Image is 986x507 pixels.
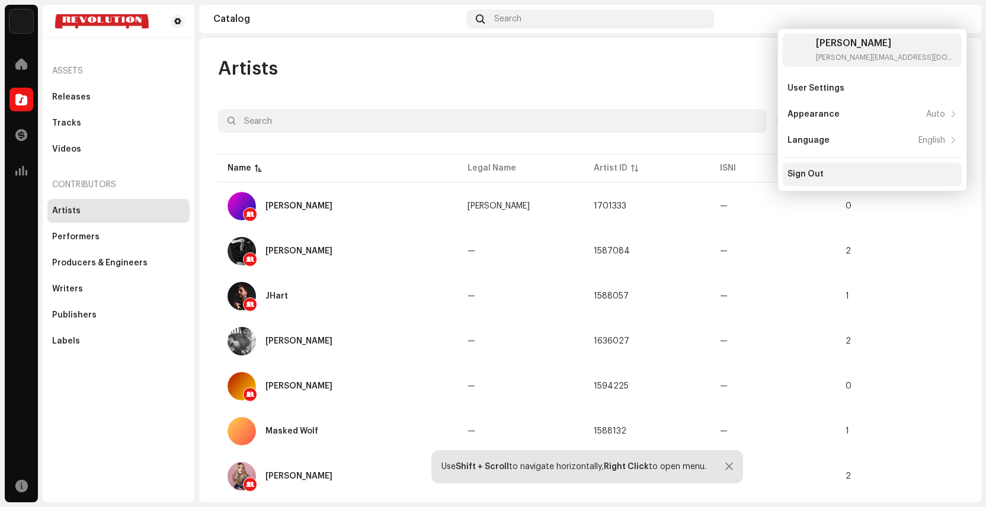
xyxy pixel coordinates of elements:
div: Performers [52,232,100,242]
img: a013001f-171c-4024-93b0-53ef15a726c4 [787,38,811,62]
div: Sign Out [787,169,824,179]
div: Language [787,136,830,145]
div: Labels [52,336,80,346]
img: 19f090fb-92f6-40c7-9583-0ba0ded5c30d [228,327,256,355]
img: f52070d3-8655-4d44-8895-822c84f9814d [228,237,256,265]
span: 2 [846,472,851,480]
input: Search [218,109,767,133]
div: Elliott Taylor [265,247,332,255]
div: Masked Wolf [265,427,318,435]
re-m-nav-item: Tracks [47,111,190,135]
span: Aubrie Sellers [468,202,530,210]
strong: Right Click [604,463,649,471]
div: Releases [52,92,91,102]
div: Catalog [213,14,462,24]
div: Appearance [787,110,840,119]
re-a-nav-header: Assets [47,57,190,85]
re-m-nav-item: Performers [47,225,190,249]
div: Johnny Dailey [265,337,332,345]
div: JHart [265,292,288,300]
div: User Settings [787,84,844,93]
div: Kendall Cudd [265,382,332,390]
span: 0 [846,382,851,390]
re-m-nav-item: Producers & Engineers [47,251,190,275]
div: Artists [52,206,81,216]
span: 1594225 [594,382,629,390]
div: Producers & Engineers [52,258,148,268]
span: 1636027 [594,337,629,345]
div: Aubrie Sellers [265,202,332,210]
re-m-nav-item: Releases [47,85,190,109]
img: acab2465-393a-471f-9647-fa4d43662784 [9,9,33,33]
div: Auto [926,110,945,119]
div: [PERSON_NAME] [816,38,957,48]
span: Artists [218,57,278,81]
div: Use to navigate horizontally, to open menu. [441,462,706,471]
re-m-nav-item: User Settings [783,76,962,100]
re-m-nav-item: Artists [47,199,190,223]
div: Videos [52,145,81,154]
img: a013001f-171c-4024-93b0-53ef15a726c4 [948,9,967,28]
div: English [918,136,945,145]
span: 1588057 [594,292,629,300]
span: — [720,292,728,300]
span: — [720,382,728,390]
span: — [468,337,475,345]
re-m-nav-item: Videos [47,137,190,161]
img: 16d38dfd-e575-4a91-86fa-9dec334f0595 [228,282,256,310]
re-m-nav-item: Appearance [783,102,962,126]
div: Name [228,162,251,174]
re-m-nav-item: Language [783,129,962,152]
span: — [468,292,475,300]
img: 520573b7-cc71-4f47-bf02-adc70bbdc9fb [52,14,152,28]
span: — [720,337,728,345]
span: — [468,382,475,390]
re-m-nav-item: Labels [47,329,190,353]
span: 2 [846,247,851,255]
span: — [720,427,728,435]
re-m-nav-item: Sign Out [783,162,962,186]
re-m-nav-item: Publishers [47,303,190,327]
span: 1701333 [594,202,626,210]
div: Artist ID [594,162,628,174]
re-m-nav-item: Writers [47,277,190,301]
div: Tracks [52,118,81,128]
span: — [468,247,475,255]
div: [PERSON_NAME][EMAIL_ADDRESS][DOMAIN_NAME] [816,53,957,62]
re-a-nav-header: Contributors [47,171,190,199]
span: 1587084 [594,247,630,255]
span: — [468,427,475,435]
span: 1588132 [594,427,626,435]
div: Writers [52,284,83,294]
span: 1 [846,427,849,435]
span: Search [494,14,521,24]
img: 5401c870-2bf6-496f-8b47-cb146624d853 [228,462,256,490]
div: Morgan Johnston [265,472,332,480]
div: Publishers [52,310,97,320]
span: 1 [846,292,849,300]
span: 0 [846,202,851,210]
span: 2 [846,337,851,345]
span: — [720,247,728,255]
strong: Shift + Scroll [456,463,509,471]
span: — [720,202,728,210]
